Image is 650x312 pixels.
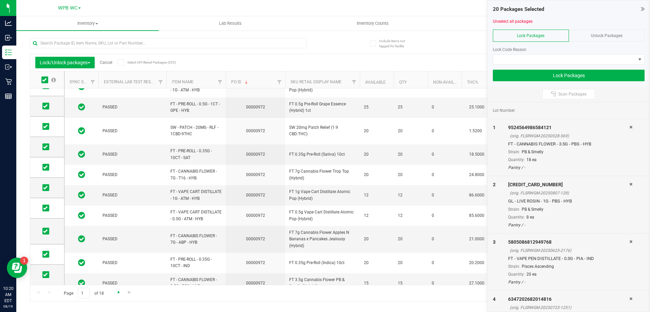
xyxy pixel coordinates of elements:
span: PASSED [103,212,162,219]
span: In Sync [78,126,85,136]
span: 20 [364,236,390,242]
span: 20 [364,172,390,178]
span: FT 0.5g Pre-Roll Grape Essence (Hybrid) 1ct [289,101,356,114]
span: Strain: [508,207,520,212]
span: 12 [398,192,424,198]
div: (orig. FLSRWGM-20250723-1251) [510,305,629,311]
a: Filter [349,76,360,88]
span: 85.6000 [466,211,488,221]
span: 20 [398,260,424,266]
span: 0 [432,151,458,158]
span: Quantity: [508,215,525,220]
div: (orig. FLSRWGM-20250623-2176) [510,247,629,254]
span: SW 20mg Patch Relief (1:9 CBD:THC) [289,124,356,137]
span: Inventory Counts [348,20,398,27]
span: Inventory [16,20,159,27]
span: 25 [364,104,390,110]
span: Pisces Ascending [522,264,554,269]
input: 1 [78,288,90,298]
a: 00000972 [246,152,265,157]
span: 12 [398,212,424,219]
span: 18.5000 [466,150,488,159]
span: 25.1000 [466,102,488,112]
span: 0 [432,128,458,134]
a: 00000972 [246,213,265,218]
span: Lock Code Reason [493,47,526,52]
span: FT - CANNABIS FLOWER - 7G - ABP - HYB [170,233,222,246]
span: 20.2000 [466,258,488,268]
span: 8 ea [526,215,534,220]
span: PASSED [103,104,162,110]
span: 2 [493,182,496,187]
span: 20 [398,236,424,242]
a: Sync Status [70,80,96,84]
span: In Sync [78,102,85,112]
span: PASSED [103,151,162,158]
inline-svg: Outbound [5,64,12,70]
span: In Sync [78,234,85,244]
a: 00000972 [246,260,265,265]
span: FT - CANNABIS FLOWER - 7G - T16 - HYB [170,168,222,181]
span: Strain: [508,150,520,154]
span: FT 3.5g Cannabis Flower PB & Smelly (Hybrid) [289,277,356,290]
span: In Sync [78,150,85,159]
span: 0 [432,280,458,287]
span: Scan Packages [558,91,587,97]
iframe: Resource center unread badge [20,257,28,265]
a: Inventory [16,16,159,31]
span: PASSED [103,260,162,266]
span: SW - PATCH - 20MG - RLF - 1CBD-9THC [170,124,222,137]
div: [CREDIT_CARD_NUMBER] [508,181,629,188]
span: 25 [398,104,424,110]
span: 3 [493,239,496,245]
a: Item Name [172,80,193,84]
div: 6347202682014816 [508,296,629,303]
inline-svg: Analytics [5,20,12,27]
span: 15 [364,280,390,287]
span: In Sync [78,258,85,267]
span: 20 [364,260,390,266]
a: 00000972 [246,172,265,177]
span: Select all records on this page [51,77,56,82]
span: FT - VAPE CART DISTILLATE - 0.5G - ATM - HYB [170,209,222,222]
span: FT 7g Cannabis Flower Trop Top (Hybrid) [289,168,356,181]
span: FT - PRE-ROLL - 0.35G - 10CT - SAT [170,148,222,161]
span: In Sync [78,190,85,200]
span: 1 [493,125,496,130]
span: 15 [398,280,424,287]
span: 0 [432,192,458,198]
span: PASSED [103,128,162,134]
span: FT 1g Vape Cart Distillate Atomic Pop (Hybrid) [289,189,356,202]
inline-svg: Inbound [5,34,12,41]
span: PASSED [103,280,162,287]
span: FT 0.5g Vape Cart Distillate Atomic Pop (Hybrid) [289,209,356,222]
span: 12 [364,212,390,219]
span: Strain: [508,264,520,269]
a: Lab Results [159,16,301,31]
span: 0 [432,260,458,266]
a: Filter [155,76,166,88]
span: 20 ea [526,272,537,277]
a: Go to the last page [125,288,134,297]
iframe: Resource center [7,258,27,278]
span: FT - PRE-ROLL - 0.35G - 10CT - IND [170,256,222,269]
a: Filter [215,76,226,88]
span: Lot Number: [493,107,516,114]
span: PB & Smelly [522,150,543,154]
span: FT 0.35g Pre-Roll (Indica) 10ct [289,260,356,266]
span: Lock/Unlock packages [40,60,90,65]
div: Pantry / - [508,222,629,228]
div: Pantry / - [508,164,629,171]
a: External Lab Test Result [104,80,157,84]
a: 00000972 [246,193,265,197]
span: FT 7g Cannabis Flower Apples N Bananas x Pancakes Jealousy (Hybrid) [289,229,356,249]
span: Lab Results [210,20,251,27]
div: 9524564986584121 [508,124,629,131]
a: 00000972 [246,281,265,285]
span: Select All Filtered Packages (355) [127,60,161,64]
span: 1.5200 [466,126,485,136]
span: PASSED [103,236,162,242]
a: Filter [87,76,98,88]
inline-svg: Reports [5,93,12,100]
